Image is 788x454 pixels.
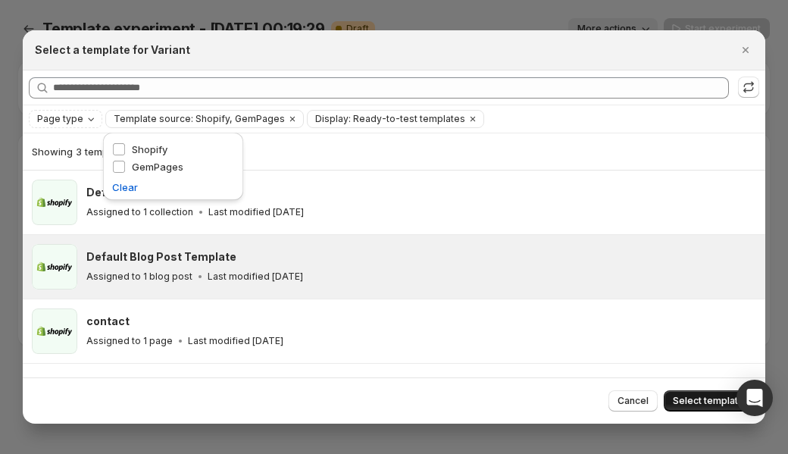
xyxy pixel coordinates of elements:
p: Last modified [DATE] [208,271,303,283]
span: Select template [673,395,744,407]
button: Cancel [608,390,658,412]
div: Open Intercom Messenger [736,380,773,416]
img: Default Blog Post Template [32,244,77,290]
span: Cancel [618,395,649,407]
button: Display: Ready-to-test templates [308,111,465,127]
span: GemPages [132,161,183,173]
h3: contact [86,314,130,329]
p: Assigned to 1 page [86,335,173,347]
span: Template source: Shopify, GemPages [114,113,285,125]
p: Assigned to 1 blog post [86,271,192,283]
span: Shopify [132,143,167,155]
span: Showing 3 templates [32,146,131,158]
button: Select template [664,390,753,412]
button: Clear [285,111,300,127]
button: Clear [465,111,480,127]
button: Template source: Shopify, GemPages [106,111,285,127]
span: Display: Ready-to-test templates [315,113,465,125]
button: Close [735,39,756,61]
p: Assigned to 1 collection [86,206,193,218]
h3: Default Blog Post Template [86,249,236,265]
h3: Default Collection Template [86,185,240,200]
p: Last modified [DATE] [188,335,283,347]
h2: Select a template for Variant [35,42,190,58]
img: contact [32,308,77,354]
img: Default Collection Template [32,180,77,225]
span: Page type [37,113,83,125]
p: Last modified [DATE] [208,206,304,218]
button: Page type [30,111,102,127]
button: Clear [112,180,138,195]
